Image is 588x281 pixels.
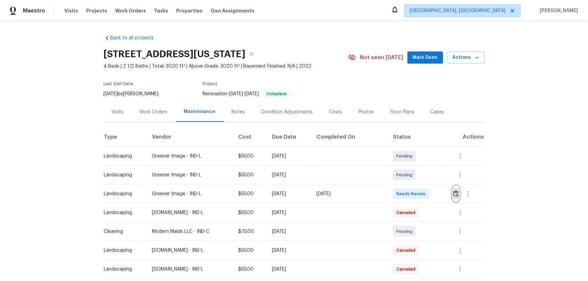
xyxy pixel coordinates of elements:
[23,7,45,14] span: Maestro
[537,7,578,14] span: [PERSON_NAME]
[410,7,505,14] span: [GEOGRAPHIC_DATA], [GEOGRAPHIC_DATA]
[329,109,342,115] div: Costs
[152,247,227,254] div: [DOMAIN_NAME] - IND-L
[154,8,168,13] span: Tasks
[396,266,418,273] span: Canceled
[104,92,118,96] span: [DATE]
[152,172,227,178] div: Greener Image - IND-L
[64,7,78,14] span: Visits
[272,153,306,160] div: [DATE]
[104,153,142,160] div: Landscaping
[152,190,227,197] div: Greener Image - IND-L
[104,35,168,41] a: Back to all projects
[104,128,147,147] th: Type
[233,128,267,147] th: Cost
[238,172,261,178] div: $55.00
[272,190,306,197] div: [DATE]
[203,82,218,86] span: Project
[264,92,290,96] span: Complete
[453,190,459,197] img: Review Icon
[229,92,243,96] span: [DATE]
[272,209,306,216] div: [DATE]
[140,109,168,115] div: Work Orders
[104,82,133,86] span: Last Visit Date
[176,7,203,14] span: Properties
[104,209,142,216] div: Landscaping
[238,266,261,273] div: $55.00
[104,172,142,178] div: Landscaping
[447,128,485,147] th: Actions
[396,190,428,197] span: Needs Review
[267,128,311,147] th: Due Date
[272,172,306,178] div: [DATE]
[211,7,254,14] span: Geo Assignments
[238,153,261,160] div: $55.00
[311,128,388,147] th: Completed On
[407,51,443,64] button: Mark Seen
[396,228,415,235] span: Pending
[272,228,306,235] div: [DATE]
[388,128,447,147] th: Status
[104,247,142,254] div: Landscaping
[232,109,245,115] div: Notes
[447,51,485,64] button: Actions
[238,190,261,197] div: $55.00
[104,90,167,98] div: by [PERSON_NAME]
[238,228,261,235] div: $75.00
[104,51,246,58] h2: [STREET_ADDRESS][US_STATE]
[229,92,259,96] span: -
[413,54,438,62] span: Mark Seen
[152,153,227,160] div: Greener Image - IND-L
[391,109,414,115] div: Floor Plans
[104,63,348,70] span: 4 Beds | 2 1/2 Baths | Total: 3020 ft² | Above Grade: 3020 ft² | Basement Finished: N/A | 2022
[396,247,418,254] span: Canceled
[86,7,107,14] span: Projects
[359,109,374,115] div: Photos
[152,209,227,216] div: [DOMAIN_NAME] - IND-L
[431,109,444,115] div: Cases
[152,266,227,273] div: [DOMAIN_NAME] - IND-L
[115,7,146,14] span: Work Orders
[272,247,306,254] div: [DATE]
[261,109,313,115] div: Condition Adjustments
[238,209,261,216] div: $55.00
[396,209,418,216] span: Canceled
[104,228,142,235] div: Cleaning
[452,186,460,202] button: Review Icon
[272,266,306,273] div: [DATE]
[396,172,415,178] span: Pending
[245,92,259,96] span: [DATE]
[152,228,227,235] div: Modern Maids LLC - IND-C
[104,266,142,273] div: Landscaping
[147,128,233,147] th: Vendor
[112,109,124,115] div: Visits
[316,190,382,197] div: [DATE]
[246,48,258,60] button: Copy Address
[238,247,261,254] div: $55.00
[203,92,290,96] span: Renovation
[360,54,403,61] span: Not seen [DATE]
[104,190,142,197] div: Landscaping
[396,153,415,160] span: Pending
[184,108,216,115] div: Maintenance
[453,54,479,62] span: Actions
